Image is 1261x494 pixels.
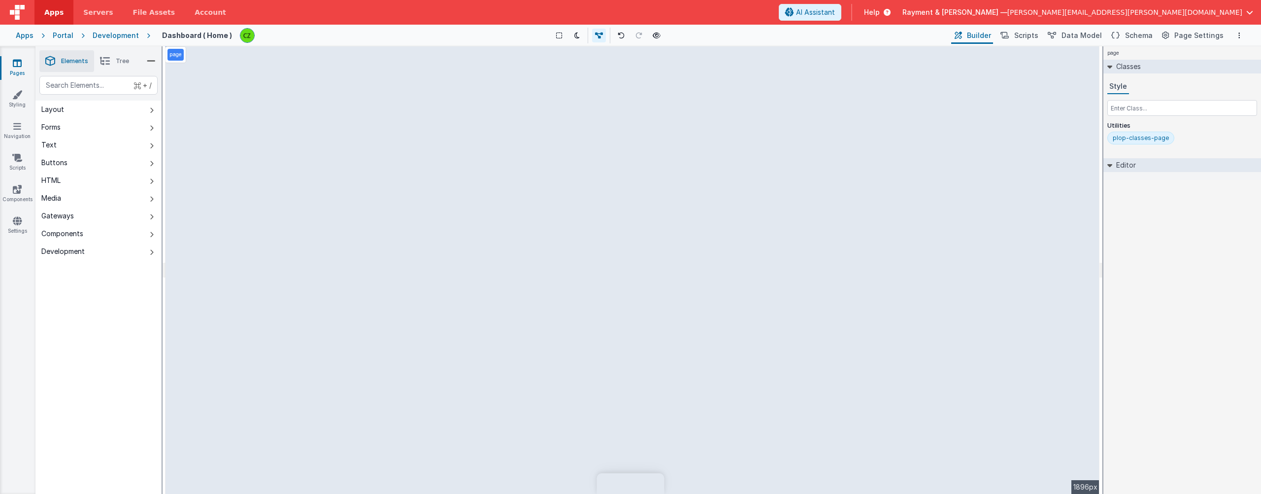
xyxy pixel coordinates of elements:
[35,189,162,207] button: Media
[864,7,880,17] span: Help
[93,31,139,40] div: Development
[134,76,152,95] span: + /
[902,7,1007,17] span: Rayment & [PERSON_NAME] —
[951,27,993,44] button: Builder
[997,27,1040,44] button: Scripts
[41,229,83,239] div: Components
[35,101,162,118] button: Layout
[1103,46,1123,60] h4: page
[61,57,88,65] span: Elements
[902,7,1253,17] button: Rayment & [PERSON_NAME] — [PERSON_NAME][EMAIL_ADDRESS][PERSON_NAME][DOMAIN_NAME]
[1062,31,1102,40] span: Data Model
[35,207,162,225] button: Gateways
[1174,31,1224,40] span: Page Settings
[35,136,162,154] button: Text
[16,31,33,40] div: Apps
[133,7,175,17] span: File Assets
[597,473,664,494] iframe: Marker.io feedback button
[162,32,232,39] h4: Dashboard ( Home )
[169,51,182,59] p: page
[1112,60,1141,73] h2: Classes
[44,7,64,17] span: Apps
[35,172,162,189] button: HTML
[1044,27,1104,44] button: Data Model
[116,57,129,65] span: Tree
[41,122,61,132] div: Forms
[967,31,991,40] span: Builder
[41,176,61,185] div: HTML
[41,158,67,168] div: Buttons
[35,118,162,136] button: Forms
[35,225,162,243] button: Components
[1107,100,1257,116] input: Enter Class...
[35,154,162,172] button: Buttons
[39,76,158,95] input: Search Elements...
[1014,31,1038,40] span: Scripts
[1233,30,1245,41] button: Options
[53,31,73,40] div: Portal
[1007,7,1242,17] span: [PERSON_NAME][EMAIL_ADDRESS][PERSON_NAME][DOMAIN_NAME]
[779,4,841,21] button: AI Assistant
[1107,122,1257,130] p: Utilities
[1112,158,1136,172] h2: Editor
[41,211,74,221] div: Gateways
[1108,27,1155,44] button: Schema
[41,247,85,256] div: Development
[35,243,162,260] button: Development
[1125,31,1153,40] span: Schema
[1159,27,1226,44] button: Page Settings
[41,105,64,114] div: Layout
[240,29,254,42] img: b4a104e37d07c2bfba7c0e0e4a273d04
[83,7,113,17] span: Servers
[1071,480,1099,494] div: 1896px
[166,46,1099,494] div: -->
[41,140,57,150] div: Text
[1113,134,1169,142] div: plop-classes-page
[41,193,61,203] div: Media
[796,7,835,17] span: AI Assistant
[1107,79,1129,94] button: Style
